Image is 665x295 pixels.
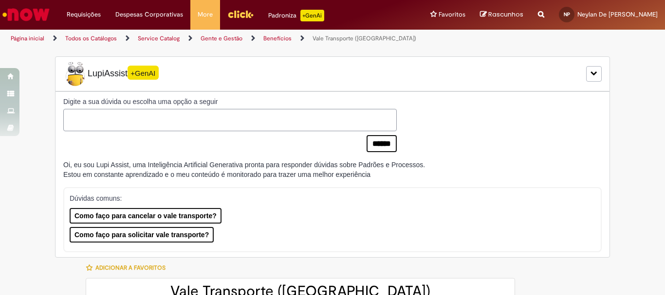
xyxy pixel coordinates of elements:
span: Rascunhos [488,10,523,19]
span: Requisições [67,10,101,19]
a: Vale Transporte ([GEOGRAPHIC_DATA]) [313,35,416,42]
a: Página inicial [11,35,44,42]
span: Adicionar a Favoritos [95,264,166,272]
label: Digite a sua dúvida ou escolha uma opção a seguir [63,97,397,106]
img: ServiceNow [1,5,51,24]
a: Todos os Catálogos [65,35,117,42]
div: Oi, eu sou Lupi Assist, uma Inteligência Artificial Generativa pronta para responder dúvidas sobr... [63,160,425,179]
span: LupiAssist [63,62,159,86]
a: Benefícios [263,35,292,42]
span: NP [564,11,570,17]
div: Padroniza [268,10,324,21]
span: More [198,10,213,19]
a: Gente e Gestão [201,35,242,42]
p: +GenAi [300,10,324,21]
p: Dúvidas comuns: [70,193,588,203]
div: LupiLupiAssist+GenAI [55,56,610,91]
a: Rascunhos [480,10,523,19]
img: click_logo_yellow_360x200.png [227,7,254,21]
img: Lupi [63,62,88,86]
span: Despesas Corporativas [115,10,183,19]
ul: Trilhas de página [7,30,436,48]
a: Service Catalog [138,35,180,42]
button: Como faço para cancelar o vale transporte? [70,208,222,224]
span: +GenAI [128,66,159,80]
button: Como faço para solicitar vale transporte? [70,227,214,243]
span: Favoritos [439,10,465,19]
button: Adicionar a Favoritos [86,258,171,278]
span: Neylan De [PERSON_NAME] [577,10,658,18]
